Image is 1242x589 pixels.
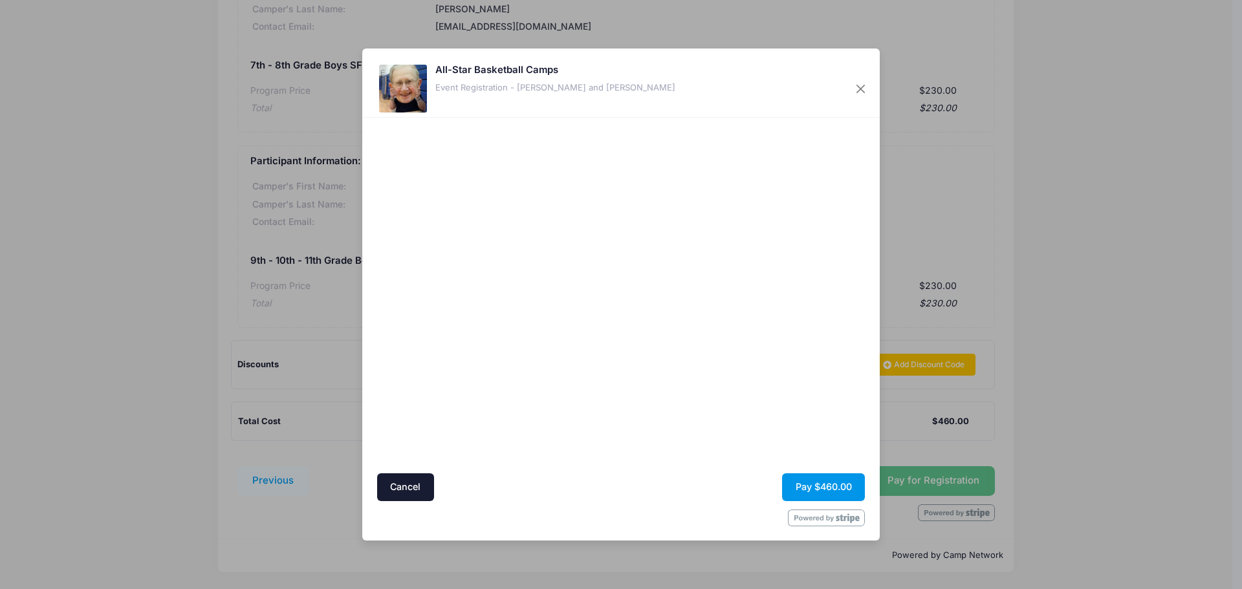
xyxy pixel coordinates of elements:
button: Cancel [377,473,434,501]
iframe: Secure address input frame [375,121,618,469]
button: Pay $460.00 [782,473,865,501]
h5: All-Star Basketball Camps [435,63,675,77]
iframe: Google autocomplete suggestions dropdown list [375,264,618,266]
div: Event Registration - [PERSON_NAME] and [PERSON_NAME] [435,81,675,94]
button: Close [849,78,873,101]
iframe: Secure payment input frame [625,121,868,322]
